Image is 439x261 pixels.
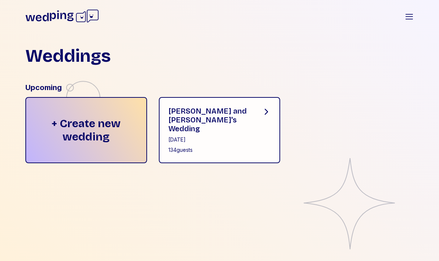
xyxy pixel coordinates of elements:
[168,146,250,154] div: 134 guests
[25,97,147,163] div: + Create new wedding
[168,136,250,143] div: [DATE]
[25,47,111,65] h1: Weddings
[168,107,250,133] div: [PERSON_NAME] and [PERSON_NAME]'s Wedding
[25,82,414,93] div: Upcoming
